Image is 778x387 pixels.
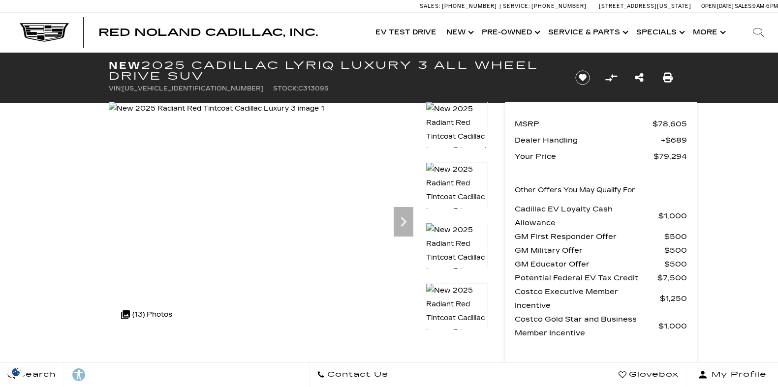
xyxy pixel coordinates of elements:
[122,85,263,92] span: [US_VEHICLE_IDENTIFICATION_NUMBER]
[611,362,686,387] a: Glovebox
[531,3,587,9] span: [PHONE_NUMBER]
[15,368,56,382] span: Search
[543,13,631,52] a: Service & Parts
[371,13,441,52] a: EV Test Drive
[657,271,687,285] span: $7,500
[572,70,593,86] button: Save vehicle
[5,367,28,377] img: Opt-Out Icon
[515,230,664,243] span: GM First Responder Offer
[98,28,318,37] a: Red Noland Cadillac, Inc.
[515,149,687,163] a: Your Price $79,294
[515,257,664,271] span: GM Educator Offer
[631,13,688,52] a: Specials
[109,85,122,92] span: VIN:
[441,13,477,52] a: New
[109,102,324,116] img: New 2025 Radiant Red Tintcoat Cadillac Luxury 3 image 1
[515,133,687,147] a: Dealer Handling $689
[420,3,499,9] a: Sales: [PHONE_NUMBER]
[298,85,329,92] span: C313095
[515,271,687,285] a: Potential Federal EV Tax Credit $7,500
[599,3,691,9] a: [STREET_ADDRESS][US_STATE]
[708,368,767,382] span: My Profile
[325,368,388,382] span: Contact Us
[309,362,396,387] a: Contact Us
[273,85,298,92] span: Stock:
[515,149,654,163] span: Your Price
[515,257,687,271] a: GM Educator Offer $500
[420,3,440,9] span: Sales:
[515,312,687,340] a: Costco Gold Star and Business Member Incentive $1,000
[661,133,687,147] span: $689
[626,368,679,382] span: Glovebox
[658,209,687,223] span: $1,000
[477,13,543,52] a: Pre-Owned
[664,230,687,243] span: $500
[515,243,687,257] a: GM Military Offer $500
[686,362,778,387] button: Open user profile menu
[515,312,658,340] span: Costco Gold Star and Business Member Incentive
[752,3,778,9] span: 9 AM-6 PM
[515,271,657,285] span: Potential Federal EV Tax Credit
[604,70,619,85] button: Compare Vehicle
[688,13,729,52] button: More
[663,71,673,85] a: Print this New 2025 Cadillac LYRIQ Luxury 3 All Wheel Drive SUV
[515,243,664,257] span: GM Military Offer
[515,133,661,147] span: Dealer Handling
[658,319,687,333] span: $1,000
[109,60,141,71] strong: New
[5,367,28,377] section: Click to Open Cookie Consent Modal
[20,23,69,42] img: Cadillac Dark Logo with Cadillac White Text
[515,202,687,230] a: Cadillac EV Loyalty Cash Allowance $1,000
[109,60,559,82] h1: 2025 Cadillac LYRIQ Luxury 3 All Wheel Drive SUV
[664,257,687,271] span: $500
[515,202,658,230] span: Cadillac EV Loyalty Cash Allowance
[499,3,589,9] a: Service: [PHONE_NUMBER]
[515,183,635,197] p: Other Offers You May Qualify For
[735,3,752,9] span: Sales:
[654,149,687,163] span: $79,294
[664,243,687,257] span: $500
[515,285,660,312] span: Costco Executive Member Incentive
[116,303,177,327] div: (13) Photos
[515,117,653,131] span: MSRP
[515,285,687,312] a: Costco Executive Member Incentive $1,250
[426,223,488,293] img: New 2025 Radiant Red Tintcoat Cadillac Luxury 3 image 3
[426,162,488,232] img: New 2025 Radiant Red Tintcoat Cadillac Luxury 3 image 2
[503,3,530,9] span: Service:
[660,292,687,305] span: $1,250
[426,102,488,158] img: New 2025 Radiant Red Tintcoat Cadillac Luxury 3 image 1
[442,3,497,9] span: [PHONE_NUMBER]
[635,71,644,85] a: Share this New 2025 Cadillac LYRIQ Luxury 3 All Wheel Drive SUV
[653,117,687,131] span: $78,605
[701,3,734,9] span: Open [DATE]
[515,117,687,131] a: MSRP $78,605
[98,27,318,38] span: Red Noland Cadillac, Inc.
[394,207,413,237] div: Next
[426,283,488,353] img: New 2025 Radiant Red Tintcoat Cadillac Luxury 3 image 4
[515,230,687,243] a: GM First Responder Offer $500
